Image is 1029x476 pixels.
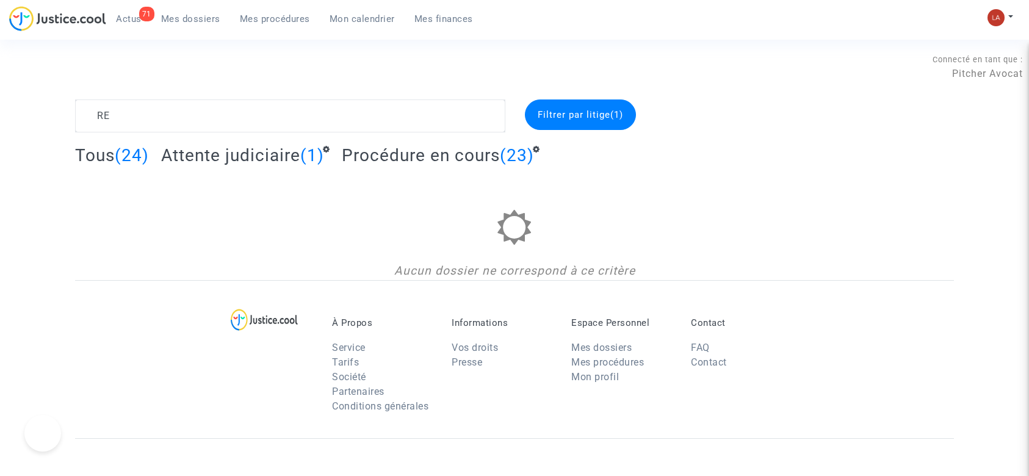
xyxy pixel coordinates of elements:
[342,145,500,165] span: Procédure en cours
[332,342,366,353] a: Service
[332,356,359,368] a: Tarifs
[452,342,498,353] a: Vos droits
[933,55,1023,64] span: Connecté en tant que :
[691,342,710,353] a: FAQ
[571,342,632,353] a: Mes dossiers
[500,145,534,165] span: (23)
[571,317,673,328] p: Espace Personnel
[320,10,405,28] a: Mon calendrier
[330,13,395,24] span: Mon calendrier
[452,356,482,368] a: Presse
[571,371,619,383] a: Mon profil
[332,317,433,328] p: À Propos
[332,386,385,397] a: Partenaires
[115,145,149,165] span: (24)
[139,7,154,21] div: 71
[75,145,115,165] span: Tous
[231,309,298,331] img: logo-lg.svg
[332,400,428,412] a: Conditions générales
[75,262,954,280] div: Aucun dossier ne correspond à ce critère
[691,356,727,368] a: Contact
[571,356,644,368] a: Mes procédures
[414,13,473,24] span: Mes finances
[405,10,483,28] a: Mes finances
[161,145,300,165] span: Attente judiciaire
[230,10,320,28] a: Mes procédures
[106,10,151,28] a: 71Actus
[332,371,366,383] a: Société
[452,317,553,328] p: Informations
[161,13,220,24] span: Mes dossiers
[691,317,792,328] p: Contact
[300,145,324,165] span: (1)
[116,13,142,24] span: Actus
[24,415,61,452] iframe: Help Scout Beacon - Open
[240,13,310,24] span: Mes procédures
[151,10,230,28] a: Mes dossiers
[610,109,623,120] span: (1)
[538,109,623,120] span: Filtrer par litige
[9,6,106,31] img: jc-logo.svg
[987,9,1005,26] img: 3f9b7d9779f7b0ffc2b90d026f0682a9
